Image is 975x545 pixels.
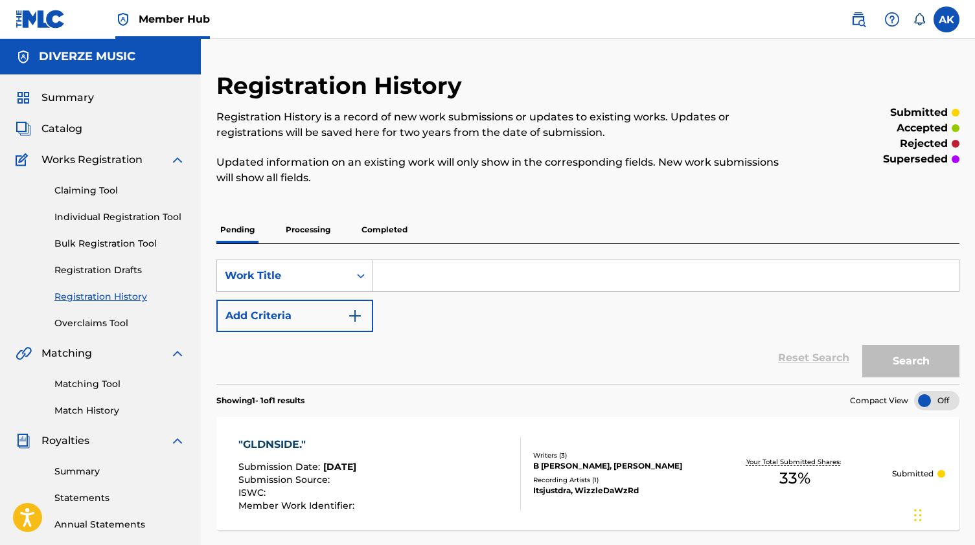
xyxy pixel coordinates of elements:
span: 33 % [779,467,810,490]
p: Your Total Submitted Shares: [746,457,844,467]
span: Catalog [41,121,82,137]
img: expand [170,152,185,168]
img: Matching [16,346,32,361]
img: Catalog [16,121,31,137]
span: Royalties [41,433,89,449]
img: expand [170,346,185,361]
p: Registration History is a record of new work submissions or updates to existing works. Updates or... [216,109,788,140]
p: accepted [897,120,948,136]
img: Royalties [16,433,31,449]
a: Match History [54,404,185,417]
h5: DIVERZE MUSIC [39,49,135,64]
div: B [PERSON_NAME], [PERSON_NAME] [533,460,697,472]
a: Registration Drafts [54,263,185,277]
a: Summary [54,465,185,478]
img: MLC Logo [16,10,65,28]
a: "GLDNSIDE."Submission Date:[DATE]Submission Source:ISWC:Member Work Identifier:Writers (3)B [PERS... [216,417,959,530]
a: Annual Statements [54,518,185,531]
img: Accounts [16,49,31,65]
img: 9d2ae6d4665cec9f34b9.svg [347,308,363,324]
span: Matching [41,346,92,361]
a: Registration History [54,290,185,304]
img: Top Rightsholder [115,12,131,27]
span: ISWC : [238,487,269,498]
p: Showing 1 - 1 of 1 results [216,395,304,406]
a: Bulk Registration Tool [54,237,185,250]
a: Overclaims Tool [54,317,185,330]
span: Member Work Identifier : [238,500,358,511]
span: Submission Date : [238,461,323,473]
a: CatalogCatalog [16,121,82,137]
img: help [884,12,900,27]
div: Itsjustdra, WizzleDaWzRd [533,485,697,496]
span: Member Hub [139,12,210,27]
p: Submitted [892,468,934,480]
img: expand [170,433,185,449]
span: Submission Source : [238,474,333,485]
p: Completed [358,216,411,243]
div: Help [879,6,905,32]
a: Matching Tool [54,377,185,391]
div: Recording Artists ( 1 ) [533,475,697,485]
a: Claiming Tool [54,184,185,197]
a: Public Search [845,6,871,32]
a: SummarySummary [16,90,94,106]
div: Work Title [225,268,341,284]
div: User Menu [934,6,959,32]
p: Pending [216,216,258,243]
p: submitted [890,105,948,120]
a: Individual Registration Tool [54,210,185,224]
img: Works Registration [16,152,32,168]
div: Writers ( 3 ) [533,450,697,460]
img: search [851,12,866,27]
span: Summary [41,90,94,106]
p: rejected [900,136,948,151]
p: Processing [282,216,334,243]
div: Notifications [913,13,926,26]
span: Compact View [850,395,908,406]
a: Statements [54,491,185,505]
p: Updated information on an existing work will only show in the corresponding fields. New work subm... [216,155,788,186]
form: Search Form [216,260,959,384]
div: "GLDNSIDE." [238,437,358,452]
p: superseded [883,151,948,167]
span: [DATE] [323,461,356,473]
iframe: Chat Widget [910,483,975,545]
div: Drag [914,496,922,535]
h2: Registration History [216,71,468,100]
span: Works Registration [41,152,143,168]
img: Summary [16,90,31,106]
button: Add Criteria [216,300,373,332]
